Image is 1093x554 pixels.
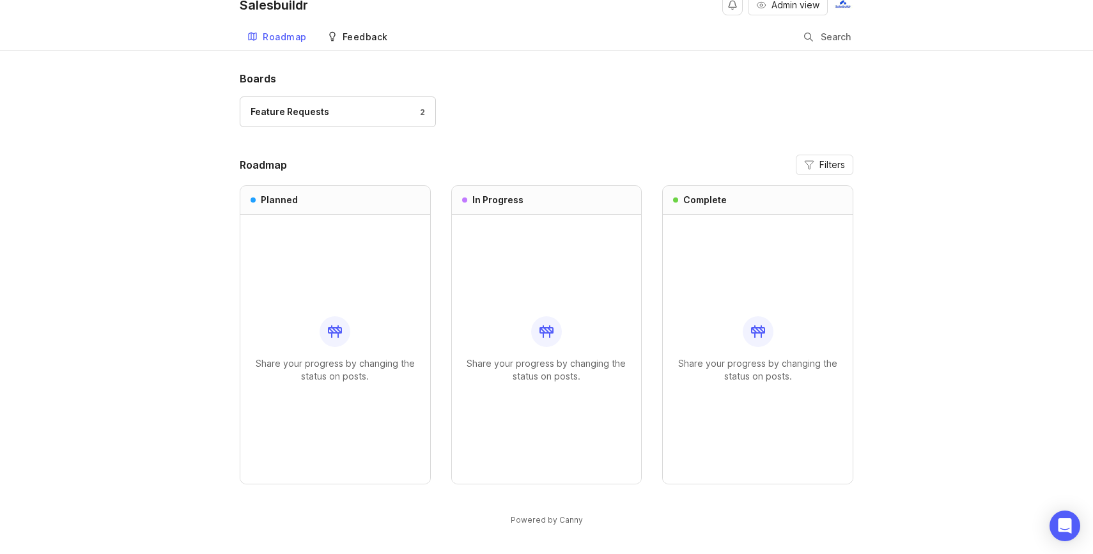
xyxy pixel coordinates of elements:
a: Powered by Canny [509,512,585,527]
h3: Complete [683,194,727,206]
div: Open Intercom Messenger [1050,511,1080,541]
div: Feedback [343,33,388,42]
div: Feature Requests [251,105,329,119]
div: Roadmap [263,33,307,42]
a: Feature Requests2 [240,96,436,127]
h1: Boards [240,71,853,86]
a: Roadmap [240,24,314,50]
h3: Planned [261,194,298,206]
button: Filters [796,155,853,175]
p: Share your progress by changing the status on posts. [251,357,420,383]
a: Feedback [320,24,396,50]
div: 2 [414,107,426,118]
h3: In Progress [472,194,523,206]
span: Filters [819,158,845,171]
h2: Roadmap [240,157,287,173]
p: Share your progress by changing the status on posts. [462,357,632,383]
p: Share your progress by changing the status on posts. [673,357,842,383]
